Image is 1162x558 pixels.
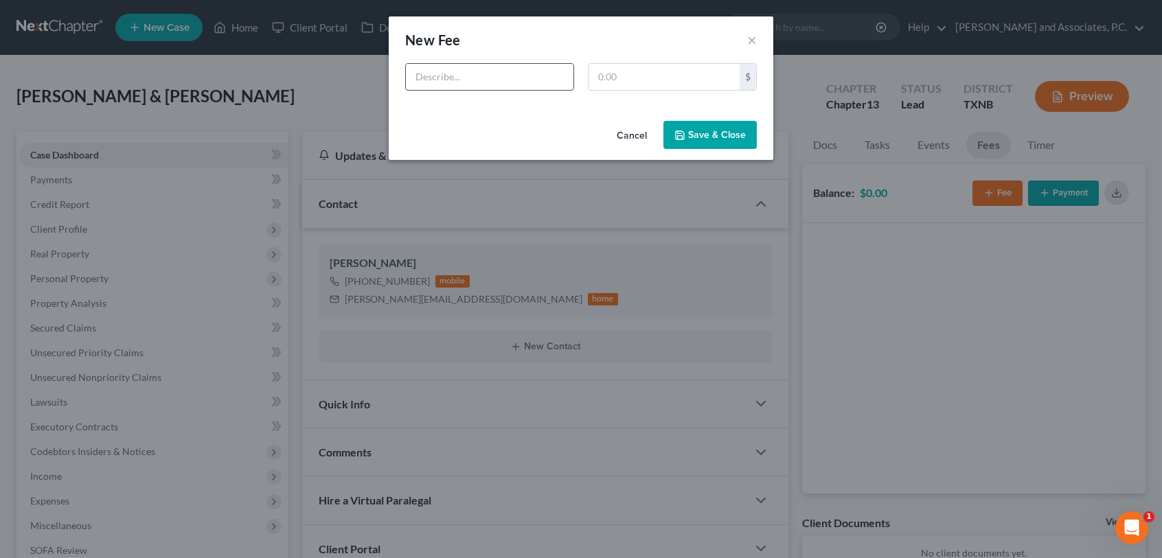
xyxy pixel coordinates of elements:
[1143,511,1154,522] span: 1
[663,121,757,150] button: Save & Close
[740,64,756,90] div: $
[405,32,461,48] span: New Fee
[606,122,658,150] button: Cancel
[1115,511,1148,544] iframe: Intercom live chat
[406,64,573,90] input: Describe...
[747,32,757,48] button: ×
[589,64,740,90] input: 0.00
